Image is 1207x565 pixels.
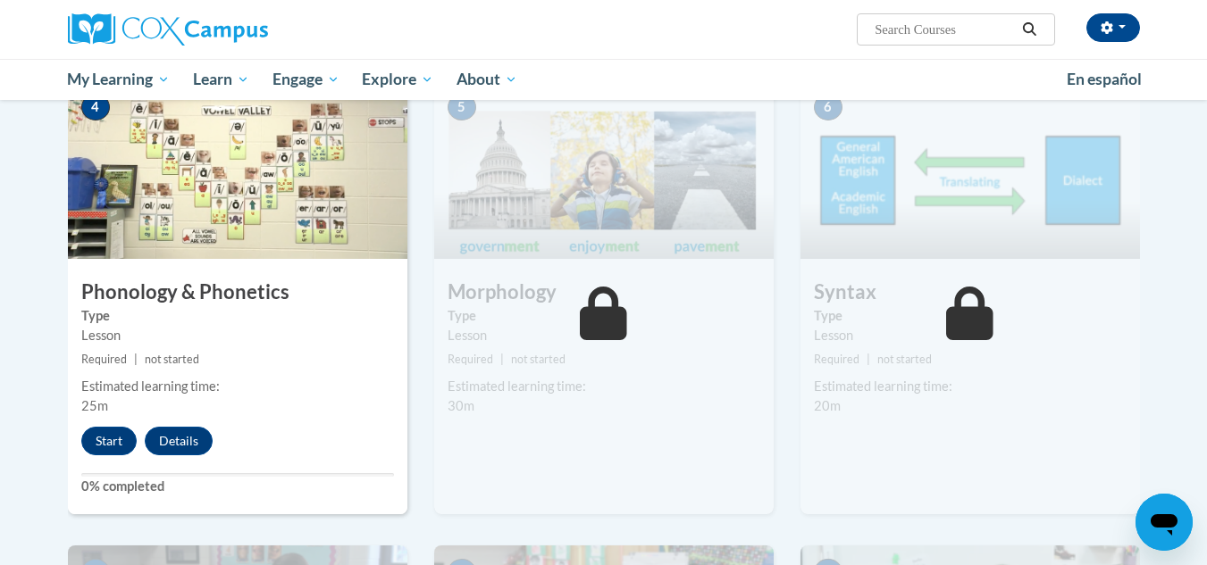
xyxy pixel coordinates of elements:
[448,306,760,326] label: Type
[800,80,1140,259] img: Course Image
[81,306,394,326] label: Type
[272,69,339,90] span: Engage
[511,353,566,366] span: not started
[67,69,170,90] span: My Learning
[1086,13,1140,42] button: Account Settings
[457,69,517,90] span: About
[81,427,137,455] button: Start
[193,69,249,90] span: Learn
[1055,61,1153,98] a: En español
[145,353,199,366] span: not started
[814,377,1127,396] div: Estimated learning time:
[877,353,932,366] span: not started
[1136,494,1193,551] iframe: Button to launch messaging window
[81,377,394,396] div: Estimated learning time:
[145,427,213,455] button: Details
[68,13,268,46] img: Cox Campus
[134,353,138,366] span: |
[81,353,127,366] span: Required
[181,59,261,100] a: Learn
[434,278,774,306] h3: Morphology
[68,13,407,46] a: Cox Campus
[814,306,1127,326] label: Type
[81,326,394,345] div: Lesson
[814,353,859,366] span: Required
[362,69,433,90] span: Explore
[448,326,760,345] div: Lesson
[1016,19,1043,40] button: Search
[81,94,110,120] span: 4
[873,19,1016,40] input: Search Courses
[68,278,407,306] h3: Phonology & Phonetics
[448,398,474,413] span: 30m
[81,398,108,413] span: 25m
[1067,70,1142,88] span: En español
[445,59,529,100] a: About
[814,398,841,413] span: 20m
[68,80,407,259] img: Course Image
[814,94,842,120] span: 6
[500,353,504,366] span: |
[56,59,182,100] a: My Learning
[41,59,1167,100] div: Main menu
[800,278,1140,306] h3: Syntax
[448,377,760,396] div: Estimated learning time:
[350,59,445,100] a: Explore
[448,353,493,366] span: Required
[448,94,476,120] span: 5
[867,353,870,366] span: |
[81,477,394,496] label: 0% completed
[261,59,351,100] a: Engage
[814,326,1127,345] div: Lesson
[434,80,774,259] img: Course Image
